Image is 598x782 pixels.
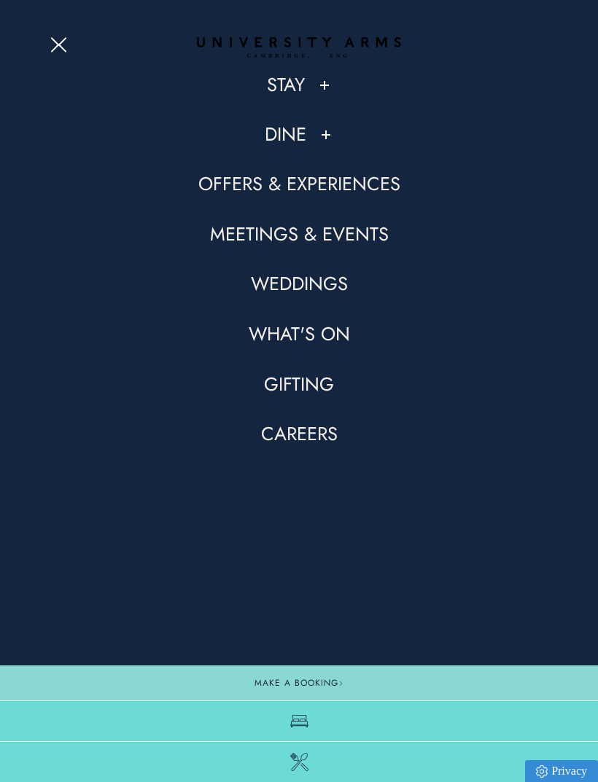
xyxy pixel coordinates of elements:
[249,322,350,347] a: What's On
[50,36,71,48] button: Open Menu
[338,681,343,686] img: Arrow icon
[317,78,332,93] button: Show/Hide Child Menu
[198,172,400,197] a: Offers & Experiences
[267,73,305,98] a: Stay
[265,122,306,147] a: Dine
[251,272,348,297] a: Weddings
[261,422,338,447] a: Careers
[536,765,548,778] img: Privacy
[264,372,334,397] a: Gifting
[525,760,598,782] a: Privacy
[319,128,333,142] button: Show/Hide Child Menu
[255,676,343,689] span: Make a Booking
[210,222,389,247] a: Meetings & Events
[197,37,401,59] a: Home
